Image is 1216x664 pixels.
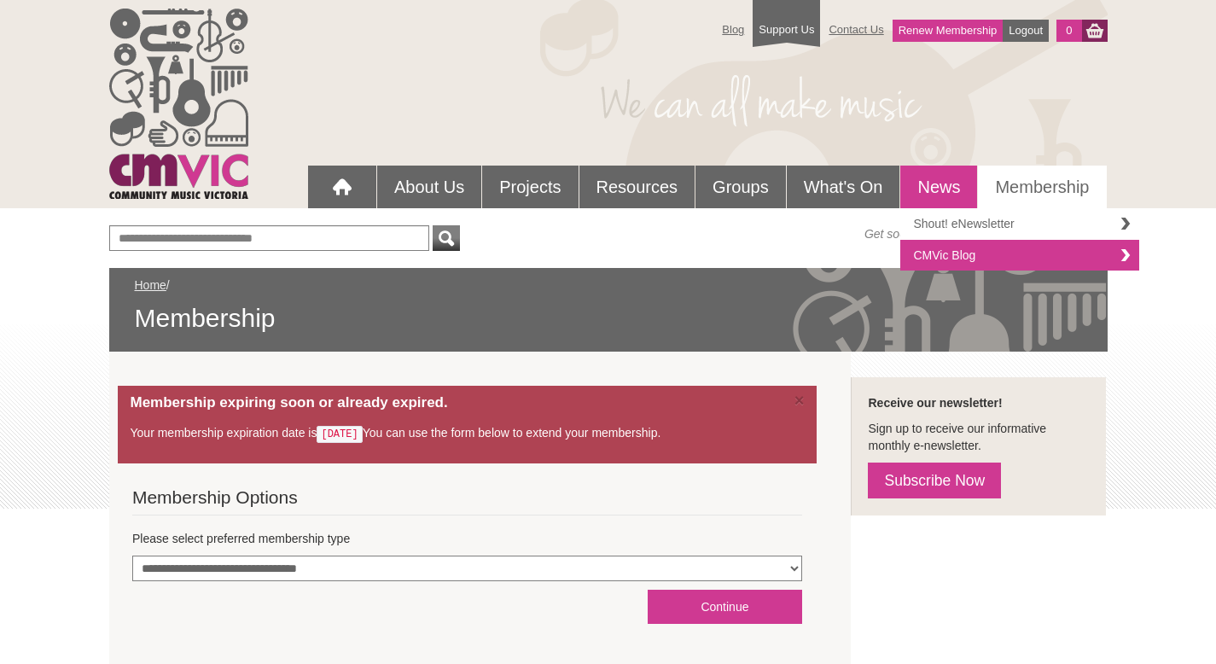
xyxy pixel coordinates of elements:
[787,166,900,208] a: What's On
[317,426,362,443] code: [DATE]
[868,420,1089,454] p: Sign up to receive our informative monthly e-newsletter.
[135,302,1082,335] span: Membership
[893,20,1004,42] a: Renew Membership
[868,396,1002,410] strong: Receive our newsletter!
[864,225,962,242] span: Get social with us!
[900,166,977,208] a: News
[695,166,786,208] a: Groups
[135,277,1082,335] div: /
[131,424,787,443] p: Your membership expiration date is You can use the form below to extend your membership.
[648,590,802,624] button: Continue
[131,393,787,411] h4: Membership expiring soon or already expired.
[109,9,248,199] img: cmvic_logo.png
[1003,20,1049,42] a: Logout
[579,166,695,208] a: Resources
[978,166,1106,208] a: Membership
[868,463,1001,498] a: Subscribe Now
[1056,20,1081,42] a: 0
[132,530,802,547] label: Please select preferred membership type
[135,278,166,292] a: Home
[900,240,1139,271] a: CMVic Blog
[820,15,892,44] a: Contact Us
[132,481,802,515] legend: Membership Options
[713,15,753,44] a: Blog
[482,166,578,208] a: Projects
[900,208,1139,240] a: Shout! eNewsletter
[794,392,805,409] a: ×
[377,166,481,208] a: About Us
